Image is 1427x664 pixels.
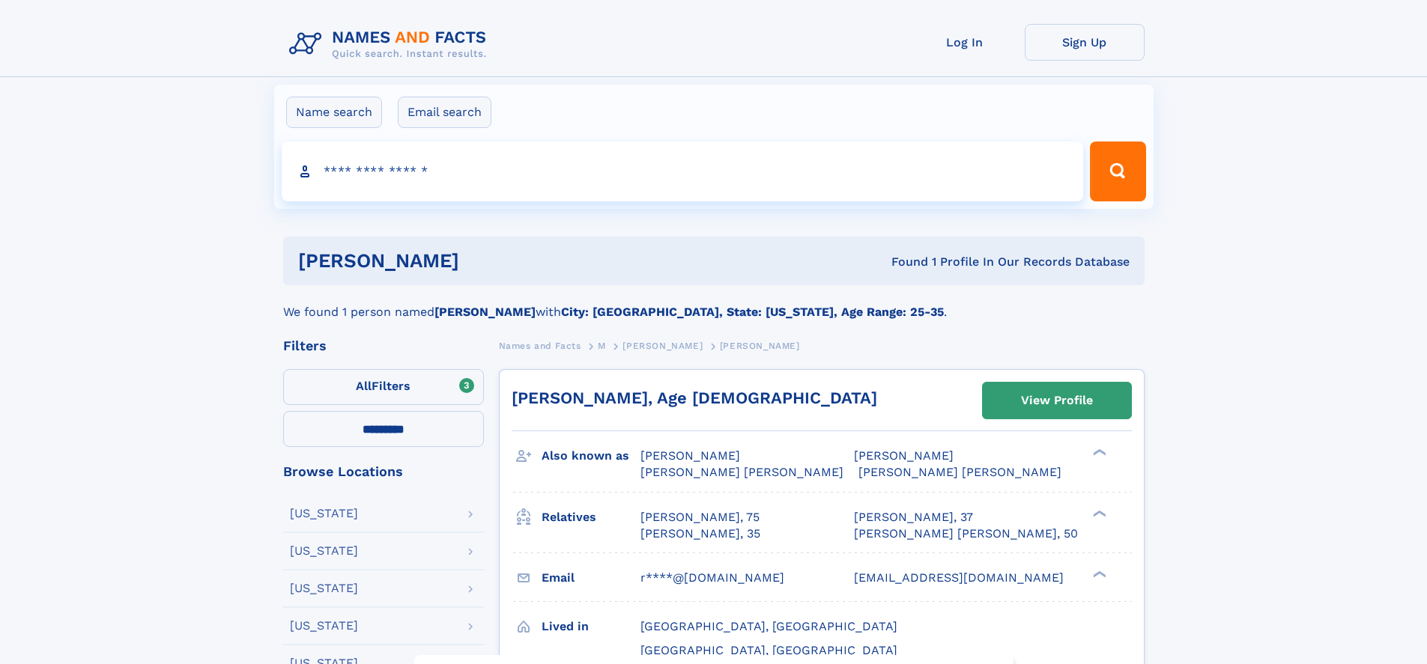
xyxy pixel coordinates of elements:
[983,383,1131,418] a: View Profile
[499,336,581,355] a: Names and Facts
[298,252,676,270] h1: [PERSON_NAME]
[283,465,484,478] div: Browse Locations
[512,389,877,407] a: [PERSON_NAME], Age [DEMOGRAPHIC_DATA]
[640,619,897,633] span: [GEOGRAPHIC_DATA], [GEOGRAPHIC_DATA]
[720,341,800,351] span: [PERSON_NAME]
[640,465,843,479] span: [PERSON_NAME] [PERSON_NAME]
[283,24,499,64] img: Logo Names and Facts
[598,341,606,351] span: M
[283,285,1145,321] div: We found 1 person named with .
[905,24,1025,61] a: Log In
[622,336,703,355] a: [PERSON_NAME]
[561,305,944,319] b: City: [GEOGRAPHIC_DATA], State: [US_STATE], Age Range: 25-35
[542,565,640,591] h3: Email
[356,379,372,393] span: All
[622,341,703,351] span: [PERSON_NAME]
[1021,383,1093,418] div: View Profile
[858,465,1061,479] span: [PERSON_NAME] [PERSON_NAME]
[283,369,484,405] label: Filters
[434,305,536,319] b: [PERSON_NAME]
[640,509,760,526] a: [PERSON_NAME], 75
[640,448,740,463] span: [PERSON_NAME]
[290,620,358,632] div: [US_STATE]
[640,526,760,542] a: [PERSON_NAME], 35
[290,508,358,520] div: [US_STATE]
[398,97,491,128] label: Email search
[1089,448,1107,457] div: ❯
[640,643,897,657] span: [GEOGRAPHIC_DATA], [GEOGRAPHIC_DATA]
[290,545,358,557] div: [US_STATE]
[598,336,606,355] a: M
[542,614,640,639] h3: Lived in
[283,339,484,353] div: Filters
[286,97,382,128] label: Name search
[1089,569,1107,579] div: ❯
[854,448,954,463] span: [PERSON_NAME]
[542,505,640,530] h3: Relatives
[282,141,1084,201] input: search input
[1089,508,1107,518] div: ❯
[1025,24,1145,61] a: Sign Up
[854,570,1064,585] span: [EMAIL_ADDRESS][DOMAIN_NAME]
[854,526,1078,542] a: [PERSON_NAME] [PERSON_NAME], 50
[1090,141,1145,201] button: Search Button
[542,443,640,469] h3: Also known as
[675,254,1130,270] div: Found 1 Profile In Our Records Database
[854,509,973,526] a: [PERSON_NAME], 37
[290,582,358,594] div: [US_STATE]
